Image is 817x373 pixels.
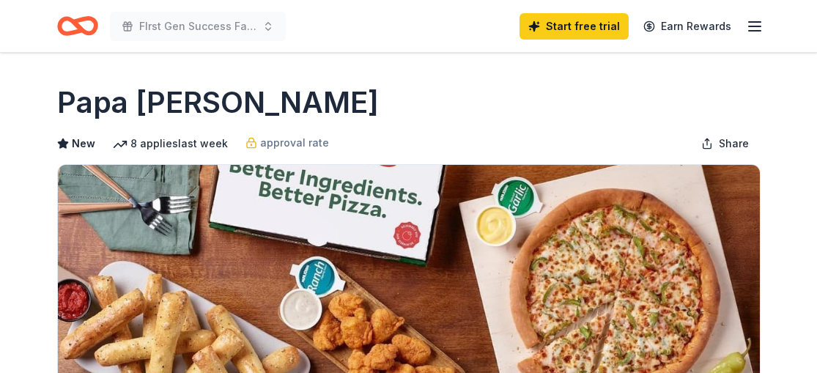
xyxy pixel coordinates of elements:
a: approval rate [245,134,329,152]
div: 8 applies last week [113,135,228,152]
a: Earn Rewards [635,13,740,40]
span: New [72,135,95,152]
span: approval rate [260,134,329,152]
a: Home [57,9,98,43]
span: Share [719,135,749,152]
button: FIrst Gen Success Fall Kickoff [110,12,286,41]
h1: Papa [PERSON_NAME] [57,82,379,123]
a: Start free trial [520,13,629,40]
span: FIrst Gen Success Fall Kickoff [139,18,256,35]
button: Share [690,129,761,158]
